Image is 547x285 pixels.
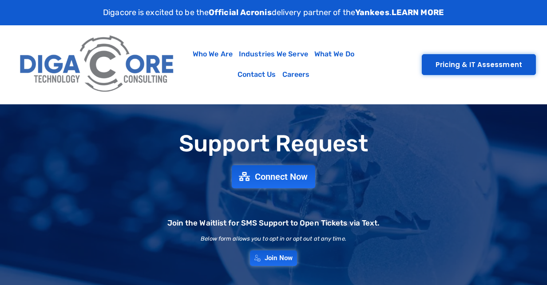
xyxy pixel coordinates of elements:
a: Connect Now [232,165,315,188]
a: Careers [279,64,313,85]
a: Industries We Serve [236,44,311,64]
strong: Official Acronis [209,8,272,17]
span: Pricing & IT Assessment [436,61,522,68]
a: Who We Are [190,44,236,64]
a: LEARN MORE [392,8,444,17]
nav: Menu [186,44,361,85]
a: Pricing & IT Assessment [422,54,536,75]
p: Digacore is excited to be the delivery partner of the . [103,7,444,19]
span: Join Now [265,255,293,261]
h1: Support Request [4,131,543,156]
img: Digacore Logo [16,30,179,99]
h2: Below form allows you to opt in or opt out at any time. [201,236,346,241]
strong: Yankees [355,8,389,17]
a: Join Now [250,250,297,266]
a: What We Do [311,44,357,64]
h2: Join the Waitlist for SMS Support to Open Tickets via Text. [167,219,380,227]
a: Contact Us [234,64,279,85]
span: Connect Now [255,172,308,181]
